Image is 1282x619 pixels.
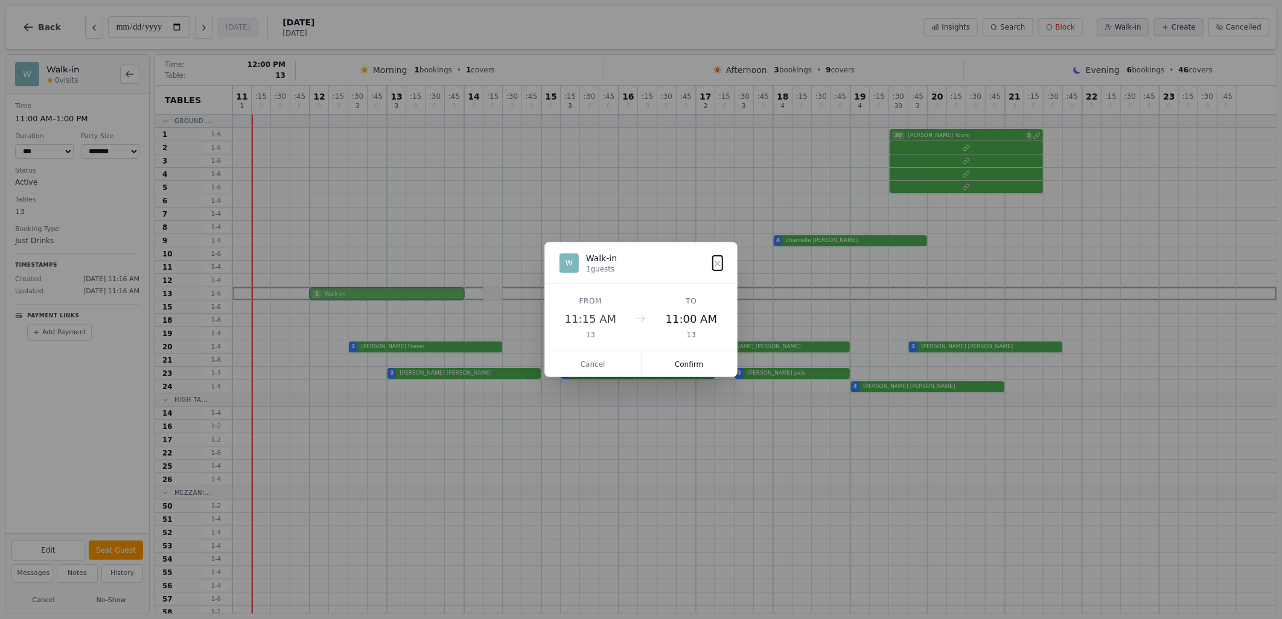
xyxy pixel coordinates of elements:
button: Confirm [642,352,738,376]
div: 13 [660,330,722,340]
div: W [560,253,579,273]
div: Walk-in [586,252,617,264]
div: 13 [560,330,622,340]
div: 11:15 AM [560,311,622,328]
button: Cancel [545,352,642,376]
div: From [560,296,622,306]
div: 11:00 AM [660,311,722,328]
div: To [660,296,722,306]
div: 1 guests [586,264,617,274]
